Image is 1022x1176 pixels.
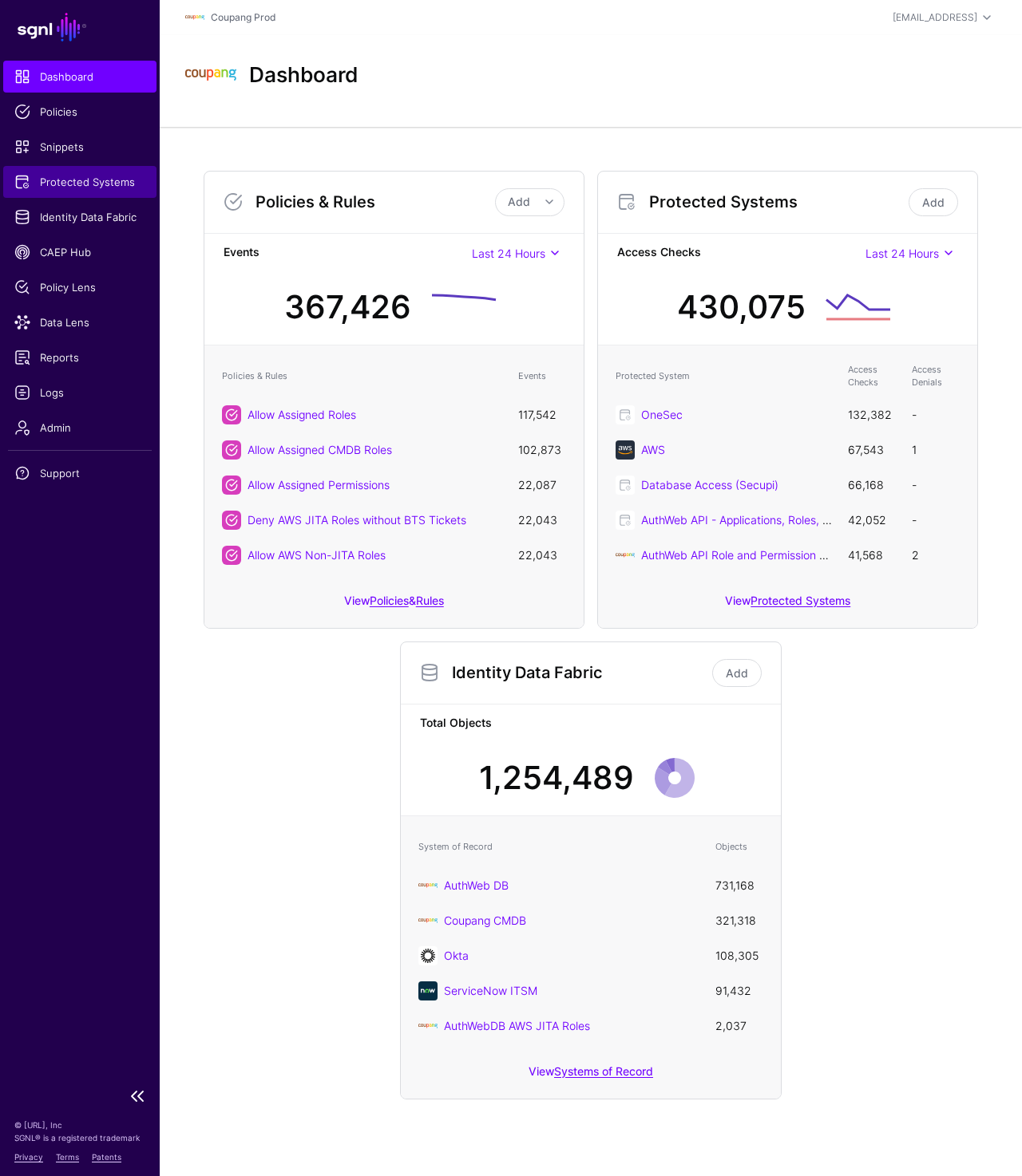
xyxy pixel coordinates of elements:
[444,878,509,892] a: AuthWeb DB
[707,903,771,938] td: 321,318
[617,243,866,263] strong: Access Checks
[3,201,156,233] a: Identity Data Fabric
[554,1064,653,1078] a: Systems of Record
[3,306,156,338] a: Data Lens
[616,440,635,460] img: svg+xml;base64,PHN2ZyB3aWR0aD0iNjQiIGhlaWdodD0iNjQiIHZpZXdCb3g9IjAgMCA2NCA2NCIgZmlsbD0ibm9uZSIgeG...
[224,243,472,263] strong: Events
[420,714,761,734] strong: Total Objects
[707,826,771,868] th: Objects
[904,355,968,397] th: Access Denials
[472,247,545,260] span: Last 24 Hours
[840,538,904,573] td: 41,568
[14,314,145,330] span: Data Lens
[249,62,358,87] h2: Dashboard
[840,397,904,432] td: 132,382
[14,385,145,401] span: Logs
[14,139,145,155] span: Snippets
[248,548,386,562] a: Allow AWS Non-JITA Roles
[712,659,762,687] a: Add
[608,355,840,397] th: Protected System
[14,1119,145,1131] p: © [URL], Inc
[904,538,968,573] td: 2
[3,61,156,93] a: Dashboard
[649,192,905,211] h3: Protected Systems
[510,397,574,432] td: 117,542
[14,209,145,225] span: Identity Data Fabric
[3,96,156,128] a: Policies
[204,582,584,628] div: View &
[641,443,665,456] a: AWS
[444,949,469,962] a: Okta
[444,984,537,997] a: ServiceNow ITSM
[56,1152,79,1162] a: Terms
[444,1019,590,1032] a: AuthWebDB AWS JITA Roles
[840,355,904,397] th: Access Checks
[14,279,145,295] span: Policy Lens
[641,478,778,491] a: Database Access (Secupi)
[284,283,411,331] div: 367,426
[510,538,574,573] td: 22,043
[14,244,145,260] span: CAEP Hub
[840,468,904,503] td: 66,168
[3,341,156,373] a: Reports
[866,247,939,260] span: Last 24 Hours
[410,826,707,868] th: System of Record
[370,594,409,607] a: Policies
[840,432,904,468] td: 67,543
[904,397,968,432] td: -
[677,283,806,331] div: 430,075
[751,594,850,607] a: Protected Systems
[641,548,892,562] a: AuthWeb API Role and Permission Directory (v2)
[707,868,771,903] td: 731,168
[641,408,683,421] a: OneSec
[452,663,708,682] h3: Identity Data Fabric
[14,69,145,85] span: Dashboard
[418,876,438,895] img: svg+xml;base64,PHN2ZyBpZD0iTG9nbyIgeG1sbnM9Imh0dHA6Ly93d3cudzMub3JnLzIwMDAvc3ZnIiB3aWR0aD0iMTIxLj...
[840,503,904,538] td: 42,052
[510,468,574,503] td: 22,087
[510,355,574,397] th: Events
[418,981,438,1000] img: svg+xml;base64,PHN2ZyB3aWR0aD0iNjQiIGhlaWdodD0iNjQiIHZpZXdCb3g9IjAgMCA2NCA2NCIgZmlsbD0ibm9uZSIgeG...
[248,478,390,491] a: Allow Assigned Permissions
[893,10,977,25] div: [EMAIL_ADDRESS]
[3,131,156,163] a: Snippets
[14,104,145,120] span: Policies
[185,49,236,101] img: svg+xml;base64,PHN2ZyBpZD0iTG9nbyIgeG1sbnM9Imh0dHA6Ly93d3cudzMub3JnLzIwMDAvc3ZnIiB3aWR0aD0iMTIxLj...
[92,1152,121,1162] a: Patents
[641,513,907,527] a: AuthWeb API - Applications, Roles, and Permissions
[185,8,204,27] img: svg+xml;base64,PHN2ZyBpZD0iTG9nbyIgeG1sbnM9Imh0dHA6Ly93d3cudzMub3JnLzIwMDAvc3ZnIiB3aWR0aD0iMTIxLj...
[14,1131,145,1144] p: SGNL® is a registered trademark
[416,594,444,607] a: Rules
[707,973,771,1008] td: 91,432
[248,408,356,421] a: Allow Assigned Roles
[10,10,150,45] a: SGNL
[248,513,466,527] a: Deny AWS JITA Roles without BTS Tickets
[14,420,145,436] span: Admin
[418,1016,438,1036] img: svg+xml;base64,PHN2ZyBpZD0iTG9nbyIgeG1sbnM9Imh0dHA6Ly93d3cudzMub3JnLzIwMDAvc3ZnIiB3aWR0aD0iMTIxLj...
[479,754,634,802] div: 1,254,489
[3,271,156,303] a: Policy Lens
[508,195,530,208] span: Add
[14,349,145,365] span: Reports
[510,503,574,538] td: 22,043
[214,355,510,397] th: Policies & Rules
[401,1053,780,1099] div: View
[3,236,156,268] a: CAEP Hub
[14,174,145,190] span: Protected Systems
[444,914,526,927] a: Coupang CMDB
[904,503,968,538] td: -
[909,188,958,216] a: Add
[707,1008,771,1044] td: 2,037
[3,377,156,408] a: Logs
[14,1152,43,1162] a: Privacy
[904,468,968,503] td: -
[904,432,968,468] td: 1
[598,582,977,628] div: View
[14,465,145,481] span: Support
[255,192,495,211] h3: Policies & Rules
[3,412,156,444] a: Admin
[418,946,438,965] img: svg+xml;base64,PHN2ZyB3aWR0aD0iNjQiIGhlaWdodD0iNjQiIHZpZXdCb3g9IjAgMCA2NCA2NCIgZmlsbD0ibm9uZSIgeG...
[510,432,574,468] td: 102,873
[248,443,392,456] a: Allow Assigned CMDB Roles
[616,546,635,565] img: svg+xml;base64,PD94bWwgdmVyc2lvbj0iMS4wIiBlbmNvZGluZz0iVVRGLTgiIHN0YW5kYWxvbmU9Im5vIj8+CjwhLS0gQ3...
